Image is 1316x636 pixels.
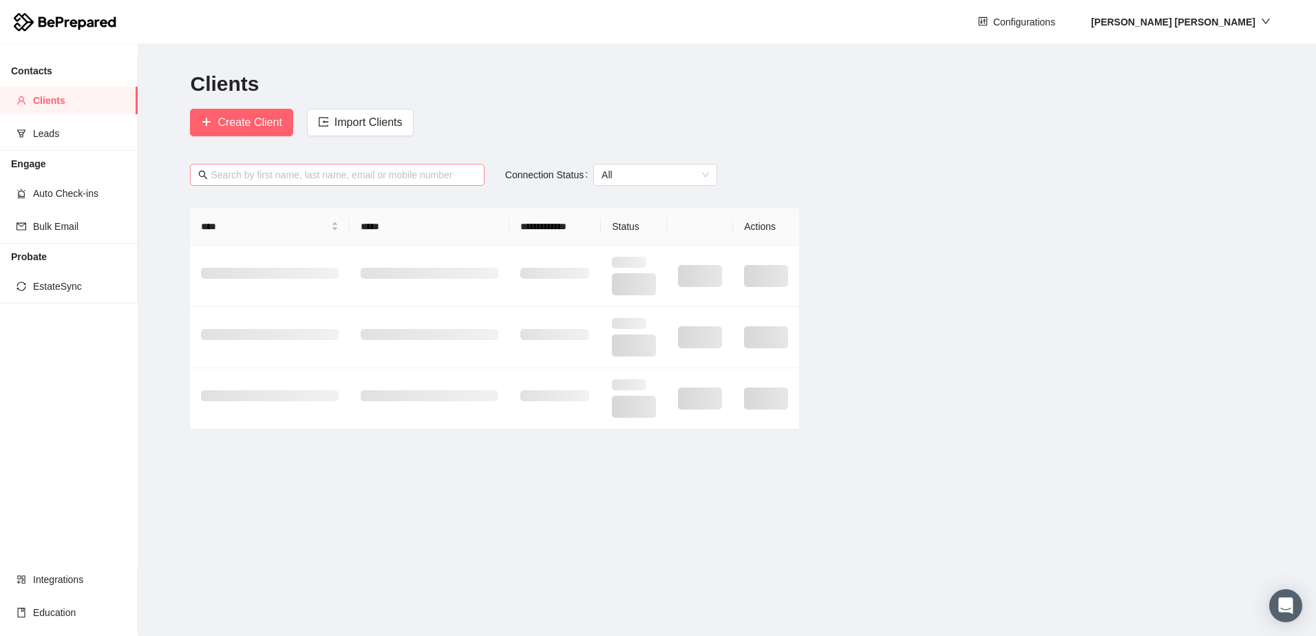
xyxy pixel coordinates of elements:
span: Configurations [993,14,1055,30]
span: mail [17,222,26,231]
span: All [602,165,709,185]
span: Leads [33,120,127,147]
button: [PERSON_NAME] [PERSON_NAME] [1080,11,1282,33]
th: Name [190,208,350,246]
span: Import Clients [335,114,403,131]
h2: Clients [190,70,1263,98]
span: user [17,96,26,105]
span: down [1261,17,1271,26]
span: sync [17,282,26,291]
span: book [17,608,26,617]
label: Connection Status [505,164,593,186]
span: alert [17,189,26,198]
th: Status [601,208,667,246]
span: Bulk Email [33,213,127,240]
span: funnel-plot [17,129,26,138]
span: Clients [33,87,127,114]
th: Actions [733,208,799,246]
span: appstore-add [17,575,26,584]
span: Education [33,599,127,626]
input: Search by first name, last name, email or mobile number [211,167,476,182]
button: importImport Clients [307,109,414,136]
span: control [978,17,988,28]
span: plus [201,116,212,129]
strong: [PERSON_NAME] [PERSON_NAME] [1091,17,1255,28]
span: Create Client [217,114,282,131]
span: import [318,116,329,129]
button: controlConfigurations [967,11,1066,33]
button: plusCreate Client [190,109,293,136]
div: Open Intercom Messenger [1269,589,1302,622]
span: Integrations [33,566,127,593]
span: EstateSync [33,273,127,300]
strong: Contacts [11,65,52,76]
span: Auto Check-ins [33,180,127,207]
strong: Probate [11,251,47,262]
span: search [198,170,208,180]
strong: Engage [11,158,46,169]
